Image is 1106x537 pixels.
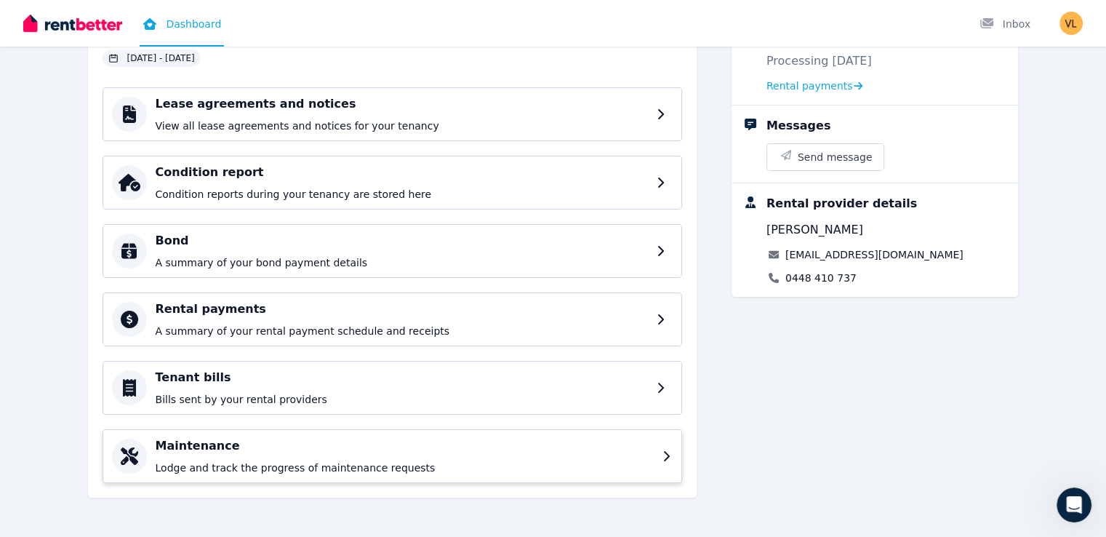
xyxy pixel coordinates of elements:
[232,108,244,120] a: Source reference 9597150:
[156,232,648,250] h4: Bond
[46,426,57,437] button: Gif picker
[23,127,268,242] div: You can reach out to our support team via the support chat here or email us at , and we can help ...
[23,426,34,437] button: Emoji picker
[766,221,863,239] span: [PERSON_NAME]
[164,345,279,377] div: Will do, thank you
[156,95,648,113] h4: Lease agreements and notices
[785,271,857,285] a: 0448 410 737
[23,12,122,34] img: RentBetter
[12,389,279,481] div: The RentBetter Team says…
[156,164,648,181] h4: Condition report
[1057,488,1091,522] iframe: Intercom live chat
[156,324,648,338] p: A summary of your rental payment schedule and receipts
[12,55,279,302] div: The RentBetter Team says…
[176,354,268,368] div: Will do, thank you
[156,369,648,386] h4: Tenant bills
[23,249,268,292] div: Our team will be able to assist you in resolving this verification issue so you can complete sett...
[23,311,112,325] div: Was that helpful?
[12,395,278,420] textarea: Message…
[41,8,65,31] img: Profile image for The RentBetter Team
[766,195,917,212] div: Rental provider details
[766,79,853,93] span: Rental payments
[766,117,830,135] div: Messages
[12,55,279,301] div: Since the code "1frbfr" wasn't accepted and you've already tried entering it, this indicates ther...
[12,345,279,389] div: Vivaci says…
[249,420,273,443] button: Send a message…
[156,119,648,133] p: View all lease agreements and notices for your tenancy
[766,52,872,70] p: Processing [DATE]
[33,156,212,168] a: [EMAIL_ADDRESS][DOMAIN_NAME]
[156,392,648,407] p: Bills sent by your rental providers
[127,52,195,64] span: [DATE] - [DATE]
[156,187,648,202] p: Condition reports during your tenancy are stored here
[767,144,884,170] button: Send message
[9,6,37,33] button: go back
[156,437,654,455] h4: Maintenance
[23,63,268,120] div: Since the code "1frbfr" wasn't accepted and you've already tried entering it, this indicates ther...
[156,255,648,270] p: A summary of your bond payment details
[71,14,192,25] h1: The RentBetter Team
[12,302,279,346] div: The RentBetter Team says…
[12,389,239,449] div: You're very welcome! If you have any more questions or need further help, just let us know. We're...
[766,79,863,93] a: Rental payments
[228,6,255,33] button: Home
[12,302,124,334] div: Was that helpful?
[979,17,1030,31] div: Inbox
[69,426,81,437] button: Upload attachment
[156,461,654,475] p: Lodge and track the progress of maintenance requests
[785,247,963,262] a: [EMAIL_ADDRESS][DOMAIN_NAME]
[1059,12,1083,35] img: Vivaci Industries Pty Ltd
[156,301,648,318] h4: Rental payments
[798,150,873,164] span: Send message
[255,6,281,32] div: Close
